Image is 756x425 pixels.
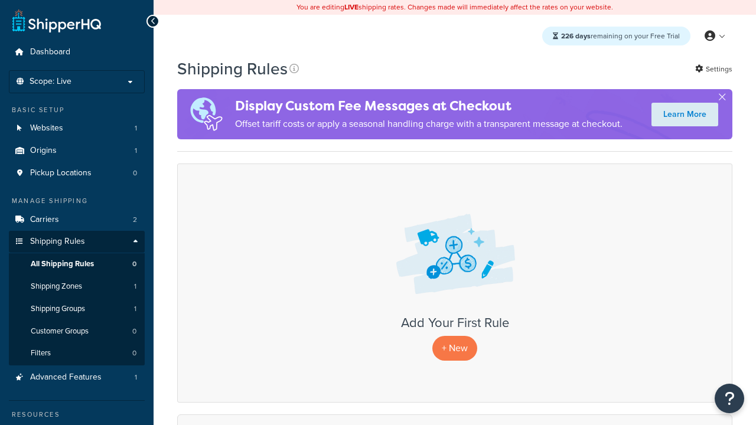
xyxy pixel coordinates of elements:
span: 0 [132,259,136,269]
h4: Display Custom Fee Messages at Checkout [235,96,623,116]
div: Resources [9,410,145,420]
span: 1 [135,372,137,382]
a: All Shipping Rules 0 [9,253,145,275]
li: Advanced Features [9,367,145,388]
li: Customer Groups [9,321,145,342]
a: Filters 0 [9,342,145,364]
h1: Shipping Rules [177,57,288,80]
span: Origins [30,146,57,156]
span: 1 [134,304,136,314]
span: Pickup Locations [30,168,92,178]
li: Filters [9,342,145,364]
strong: 226 days [561,31,591,41]
div: Basic Setup [9,105,145,115]
a: Carriers 2 [9,209,145,231]
a: Shipping Groups 1 [9,298,145,320]
span: Advanced Features [30,372,102,382]
div: remaining on your Free Trial [542,27,690,45]
div: Manage Shipping [9,196,145,206]
p: Offset tariff costs or apply a seasonal handling charge with a transparent message at checkout. [235,116,623,132]
li: Websites [9,117,145,139]
li: Shipping Rules [9,231,145,365]
li: Pickup Locations [9,162,145,184]
span: 0 [132,326,136,336]
span: 1 [135,146,137,156]
span: Filters [31,348,51,358]
span: Scope: Live [30,77,71,87]
a: Shipping Rules [9,231,145,253]
a: Learn More [651,103,718,126]
span: Shipping Groups [31,304,85,314]
span: 1 [134,282,136,292]
a: Settings [695,61,732,77]
span: 2 [133,215,137,225]
a: Origins 1 [9,140,145,162]
span: Shipping Zones [31,282,82,292]
span: All Shipping Rules [31,259,94,269]
span: Shipping Rules [30,237,85,247]
h3: Add Your First Rule [190,316,720,330]
li: Shipping Zones [9,276,145,297]
img: duties-banner-06bc72dcb5fe05cb3f9472aba00be2ae8eb53ab6f0d8bb03d382ba314ac3c341.png [177,89,235,139]
span: 0 [132,348,136,358]
b: LIVE [344,2,359,12]
span: Dashboard [30,47,70,57]
a: ShipperHQ Home [12,9,101,32]
p: + New [432,336,477,360]
li: Shipping Groups [9,298,145,320]
a: Customer Groups 0 [9,321,145,342]
a: Dashboard [9,41,145,63]
span: 0 [133,168,137,178]
span: 1 [135,123,137,133]
li: All Shipping Rules [9,253,145,275]
a: Websites 1 [9,117,145,139]
li: Origins [9,140,145,162]
span: Websites [30,123,63,133]
a: Advanced Features 1 [9,367,145,388]
a: Shipping Zones 1 [9,276,145,297]
a: Pickup Locations 0 [9,162,145,184]
span: Customer Groups [31,326,89,336]
li: Carriers [9,209,145,231]
span: Carriers [30,215,59,225]
button: Open Resource Center [715,384,744,413]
